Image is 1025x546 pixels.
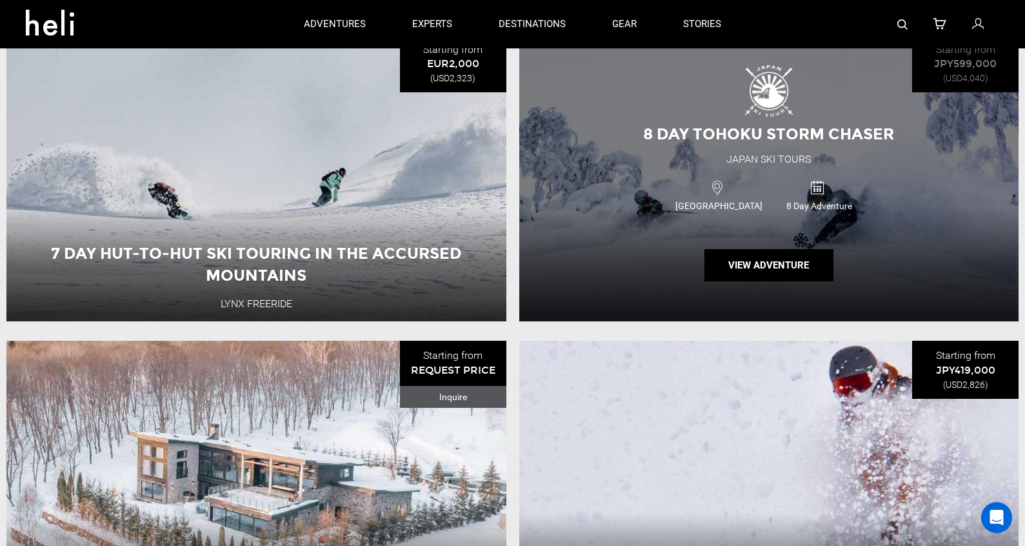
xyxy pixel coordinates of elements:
p: adventures [304,17,366,31]
div: Japan Ski Tours [726,152,811,167]
button: View Adventure [704,249,833,281]
img: search-bar-icon.svg [897,19,908,30]
span: [GEOGRAPHIC_DATA] [669,199,769,212]
div: Open Intercom Messenger [981,502,1012,533]
p: destinations [499,17,566,31]
p: experts [412,17,452,31]
span: 8 Day Adventure [770,199,869,212]
img: images [745,65,793,117]
span: 8 Day Tohoku Storm Chaser [643,125,894,143]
